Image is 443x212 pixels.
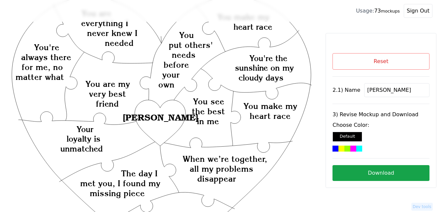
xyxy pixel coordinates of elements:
text: [PERSON_NAME] [123,113,198,123]
text: put others' [169,40,213,50]
button: Dev tools [411,203,433,211]
text: When we’re together, [183,154,267,164]
text: You are my [85,79,130,89]
text: before [164,60,189,70]
text: You're [34,42,59,52]
text: very best [89,89,126,99]
text: for me, no [22,62,63,72]
label: 2.1) Name [332,86,360,94]
text: needed [105,38,134,48]
text: always there [21,52,71,62]
text: own [158,80,174,89]
text: loyalty is [67,134,100,144]
text: disappear [197,174,236,184]
button: Sign Out [404,4,432,18]
text: never knew I [87,28,138,38]
span: Usage: [356,8,374,14]
text: the best [192,106,225,116]
text: in me [197,116,219,126]
small: mockups [381,9,400,14]
text: friend [96,99,119,109]
small: Default [340,134,355,139]
text: unmatched [60,144,103,154]
label: Choose Color: [332,121,429,129]
text: all my problems [190,164,253,174]
text: needs [172,50,196,60]
text: You see [193,96,224,106]
text: cloudy days [238,73,283,83]
text: heart race [250,111,291,121]
text: your [162,70,180,80]
text: sunshine on my [235,63,294,73]
button: Download [332,165,429,181]
text: The day I [121,168,158,178]
text: heart race [234,22,272,32]
text: everything I [81,18,128,28]
text: You [179,30,194,40]
text: met you, I found my [80,178,160,188]
button: Reset [332,53,429,70]
text: You're the [249,53,287,63]
text: You make my [243,101,297,111]
text: Your [77,124,93,134]
text: missing piece [90,188,145,198]
text: matter what [16,72,64,82]
div: 73 [356,7,400,15]
label: 3) Revise Mockup and Download [332,111,429,119]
